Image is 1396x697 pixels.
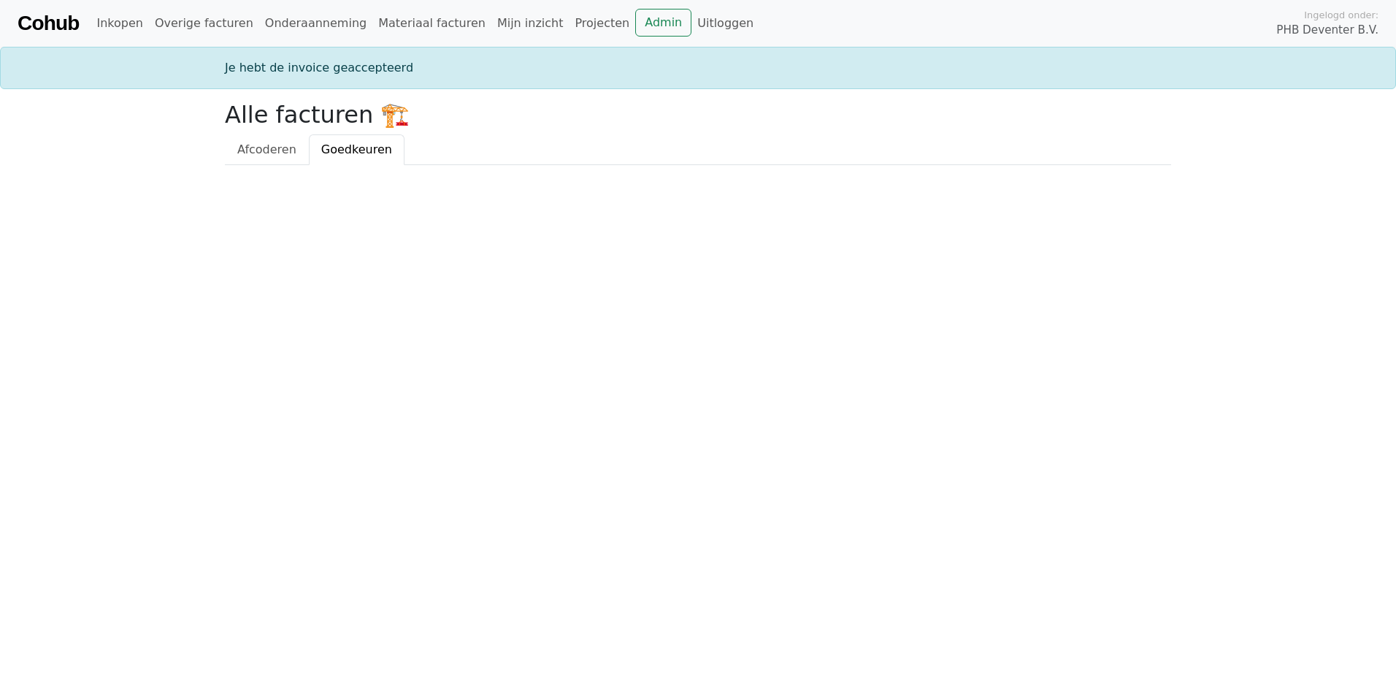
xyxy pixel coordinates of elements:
[635,9,691,37] a: Admin
[321,142,392,156] span: Goedkeuren
[309,134,404,165] a: Goedkeuren
[18,6,79,41] a: Cohub
[372,9,491,38] a: Materiaal facturen
[225,134,309,165] a: Afcoderen
[569,9,635,38] a: Projecten
[691,9,759,38] a: Uitloggen
[149,9,259,38] a: Overige facturen
[1276,22,1378,39] span: PHB Deventer B.V.
[91,9,148,38] a: Inkopen
[216,59,1180,77] div: Je hebt de invoice geaccepteerd
[1304,8,1378,22] span: Ingelogd onder:
[237,142,296,156] span: Afcoderen
[259,9,372,38] a: Onderaanneming
[491,9,569,38] a: Mijn inzicht
[225,101,1171,129] h2: Alle facturen 🏗️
